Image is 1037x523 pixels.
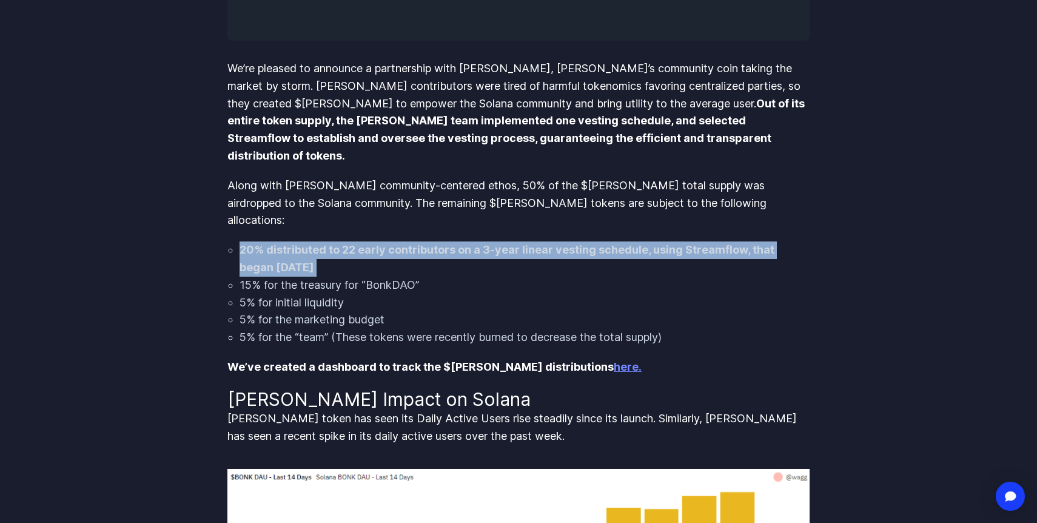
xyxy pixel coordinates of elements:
p: Along with [PERSON_NAME] community-centered ethos, 50% of the $[PERSON_NAME] total supply was air... [227,177,810,229]
strong: 20% distributed to 22 early contributors on a 3-year linear vesting schedule, using Streamflow, t... [240,243,774,274]
p: We’re pleased to announce a partnership with [PERSON_NAME], [PERSON_NAME]’s community coin taking... [227,60,810,165]
h2: [PERSON_NAME] Impact on Solana [227,388,810,410]
p: [PERSON_NAME] token has seen its Daily Active Users rise steadily since its launch. Similarly, [P... [227,410,810,445]
li: 5% for the marketing budget [240,311,810,329]
strong: Out of its entire token supply, the [PERSON_NAME] team implemented one vesting schedule, and sele... [227,97,805,162]
a: here. [614,360,642,373]
div: Open Intercom Messenger [996,482,1025,511]
li: 15% for the treasury for “BonkDAO” [240,277,810,294]
li: 5% for the “team” (These tokens were recently burned to decrease the total supply) [240,329,810,346]
strong: We’ve created a dashboard to track the $[PERSON_NAME] distributions [227,360,642,373]
li: 5% for initial liquidity [240,294,810,312]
